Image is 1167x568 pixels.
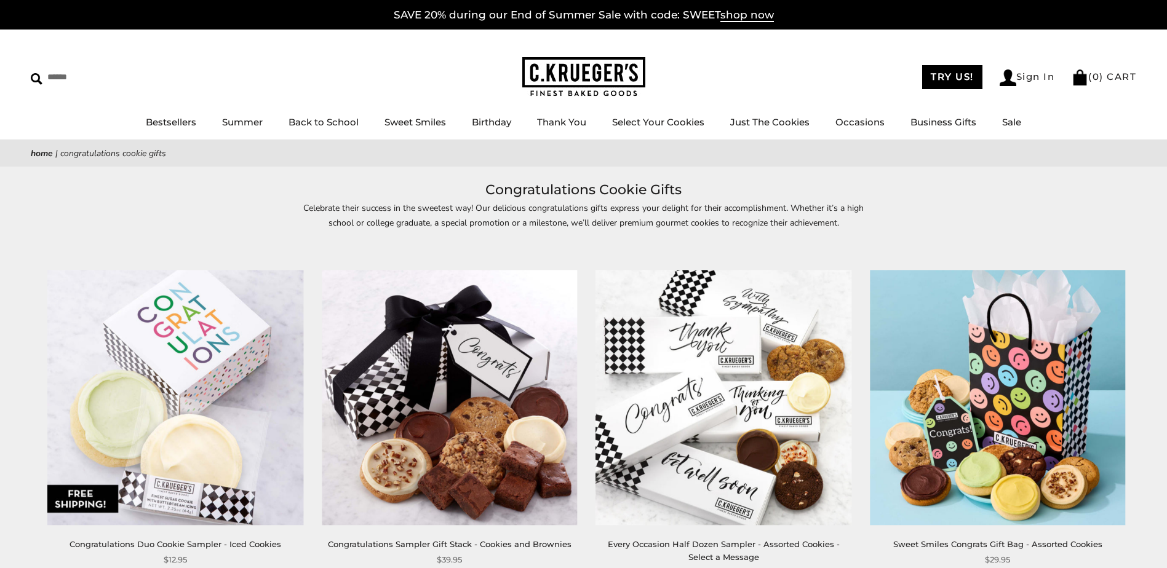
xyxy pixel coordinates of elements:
img: Search [31,73,42,85]
input: Search [31,68,177,87]
a: Every Occasion Half Dozen Sampler - Assorted Cookies - Select a Message [608,539,840,562]
a: Select Your Cookies [612,116,704,128]
p: Celebrate their success in the sweetest way! Our delicious congratulations gifts express your del... [301,201,867,229]
img: Account [1000,69,1016,86]
a: Congratulations Sampler Gift Stack - Cookies and Brownies [328,539,572,549]
a: SAVE 20% during our End of Summer Sale with code: SWEETshop now [394,9,774,22]
span: Congratulations Cookie Gifts [60,148,166,159]
a: Back to School [289,116,359,128]
span: $29.95 [985,553,1010,566]
a: Summer [222,116,263,128]
a: Birthday [472,116,511,128]
span: $39.95 [437,553,462,566]
a: Sweet Smiles [384,116,446,128]
a: Business Gifts [910,116,976,128]
nav: breadcrumbs [31,146,1136,160]
img: Congratulations Sampler Gift Stack - Cookies and Brownies [322,270,578,526]
a: Bestsellers [146,116,196,128]
span: $12.95 [164,553,187,566]
a: Congratulations Duo Cookie Sampler - Iced Cookies [70,539,281,549]
a: Occasions [835,116,885,128]
img: Bag [1072,69,1088,85]
img: Sweet Smiles Congrats Gift Bag - Assorted Cookies [870,270,1126,526]
span: shop now [720,9,774,22]
a: Sale [1002,116,1021,128]
a: Sign In [1000,69,1055,86]
a: Home [31,148,53,159]
a: Just The Cookies [730,116,810,128]
a: TRY US! [922,65,982,89]
a: Sweet Smiles Congrats Gift Bag - Assorted Cookies [893,539,1102,549]
span: 0 [1093,71,1100,82]
a: Thank You [537,116,586,128]
a: (0) CART [1072,71,1136,82]
img: Every Occasion Half Dozen Sampler - Assorted Cookies - Select a Message [595,270,851,526]
img: C.KRUEGER'S [522,57,645,97]
h1: Congratulations Cookie Gifts [49,179,1118,201]
span: | [55,148,58,159]
img: Congratulations Duo Cookie Sampler - Iced Cookies [47,270,303,526]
